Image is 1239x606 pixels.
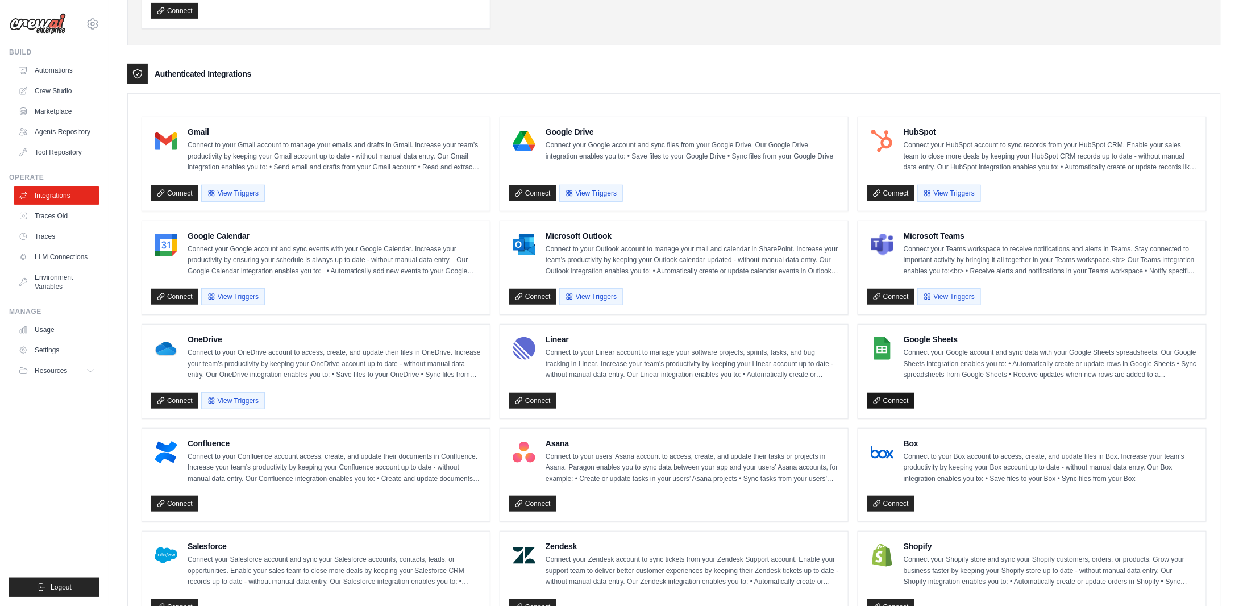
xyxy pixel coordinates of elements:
a: Connect [867,185,914,201]
span: Resources [35,366,67,375]
a: Connect [509,393,556,409]
p: Connect to your Gmail account to manage your emails and drafts in Gmail. Increase your team’s pro... [188,140,481,173]
img: Gmail Logo [155,130,177,152]
h4: Microsoft Teams [904,230,1197,242]
a: Usage [14,321,99,339]
a: Connect [509,289,556,305]
button: View Triggers [559,288,623,305]
a: Connect [867,289,914,305]
div: Manage [9,307,99,316]
a: Agents Repository [14,123,99,141]
h4: Gmail [188,126,481,138]
p: Connect to your Outlook account to manage your mail and calendar in SharePoint. Increase your tea... [546,244,839,277]
img: Microsoft Outlook Logo [513,234,535,256]
div: Build [9,48,99,57]
p: Connect to your Linear account to manage your software projects, sprints, tasks, and bug tracking... [546,347,839,381]
p: Connect to your users’ Asana account to access, create, and update their tasks or projects in Asa... [546,451,839,485]
p: Connect your Salesforce account and sync your Salesforce accounts, contacts, leads, or opportunit... [188,554,481,588]
p: Connect your Google account and sync data with your Google Sheets spreadsheets. Our Google Sheets... [904,347,1197,381]
img: Linear Logo [513,337,535,360]
h4: Google Calendar [188,230,481,242]
a: Connect [509,185,556,201]
button: View Triggers [201,288,265,305]
a: Integrations [14,186,99,205]
div: Operate [9,173,99,182]
h4: Google Sheets [904,334,1197,345]
a: Connect [509,496,556,512]
button: View Triggers [201,185,265,202]
button: Logout [9,578,99,597]
img: Asana Logo [513,441,535,464]
a: Traces Old [14,207,99,225]
button: View Triggers [917,288,981,305]
h4: OneDrive [188,334,481,345]
button: View Triggers [917,185,981,202]
a: Settings [14,341,99,359]
a: LLM Connections [14,248,99,266]
a: Connect [151,185,198,201]
img: Google Drive Logo [513,130,535,152]
p: Connect to your OneDrive account to access, create, and update their files in OneDrive. Increase ... [188,347,481,381]
p: Connect to your Box account to access, create, and update files in Box. Increase your team’s prod... [904,451,1197,485]
a: Connect [151,289,198,305]
a: Automations [14,61,99,80]
h4: Google Drive [546,126,839,138]
img: Zendesk Logo [513,544,535,567]
a: Connect [867,496,914,512]
button: Resources [14,362,99,380]
h4: HubSpot [904,126,1197,138]
a: Crew Studio [14,82,99,100]
a: Environment Variables [14,268,99,296]
img: Google Sheets Logo [871,337,893,360]
h4: Salesforce [188,541,481,552]
h3: Authenticated Integrations [155,68,251,80]
img: OneDrive Logo [155,337,177,360]
img: Microsoft Teams Logo [871,234,893,256]
button: View Triggers [559,185,623,202]
p: Connect your Shopify store and sync your Shopify customers, orders, or products. Grow your busine... [904,554,1197,588]
img: Box Logo [871,441,893,464]
a: Tool Repository [14,143,99,161]
a: Marketplace [14,102,99,121]
h4: Zendesk [546,541,839,552]
p: Connect your Zendesk account to sync tickets from your Zendesk Support account. Enable your suppo... [546,554,839,588]
img: Google Calendar Logo [155,234,177,256]
img: Confluence Logo [155,441,177,464]
button: View Triggers [201,392,265,409]
h4: Shopify [904,541,1197,552]
h4: Microsoft Outlook [546,230,839,242]
img: Shopify Logo [871,544,893,567]
p: Connect your Google account and sync files from your Google Drive. Our Google Drive integration e... [546,140,839,162]
p: Connect your Teams workspace to receive notifications and alerts in Teams. Stay connected to impo... [904,244,1197,277]
h4: Box [904,438,1197,449]
p: Connect your HubSpot account to sync records from your HubSpot CRM. Enable your sales team to clo... [904,140,1197,173]
a: Connect [151,496,198,512]
h4: Confluence [188,438,481,449]
a: Connect [151,3,198,19]
p: Connect your Google account and sync events with your Google Calendar. Increase your productivity... [188,244,481,277]
span: Logout [51,583,72,592]
h4: Linear [546,334,839,345]
img: Salesforce Logo [155,544,177,567]
img: HubSpot Logo [871,130,893,152]
img: Logo [9,13,66,35]
h4: Asana [546,438,839,449]
a: Traces [14,227,99,246]
a: Connect [151,393,198,409]
p: Connect to your Confluence account access, create, and update their documents in Confluence. Incr... [188,451,481,485]
a: Connect [867,393,914,409]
